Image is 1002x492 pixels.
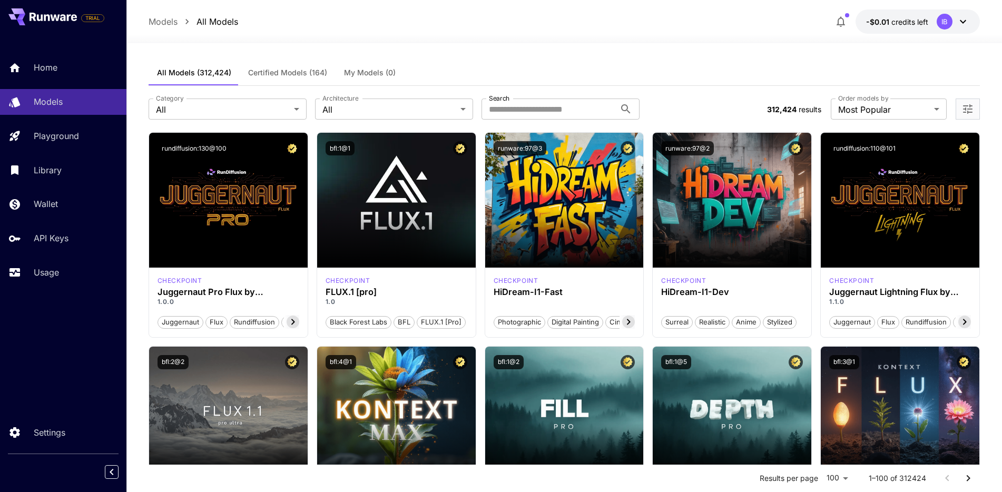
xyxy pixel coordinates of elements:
[34,130,79,142] p: Playground
[34,61,57,74] p: Home
[34,232,68,244] p: API Keys
[661,355,691,369] button: bfl:1@5
[34,198,58,210] p: Wallet
[417,317,465,328] span: FLUX.1 [pro]
[957,355,971,369] button: Certified Model – Vetted for best performance and includes a commercial license.
[82,14,104,22] span: TRIAL
[494,276,538,286] div: HiDream Fast
[954,317,985,328] span: schnell
[829,276,874,286] p: checkpoint
[548,317,603,328] span: Digital Painting
[326,276,370,286] p: checkpoint
[830,317,875,328] span: juggernaut
[661,141,714,155] button: runware:97@2
[158,355,189,369] button: bfl:2@2
[158,315,203,329] button: juggernaut
[822,470,852,486] div: 100
[394,315,415,329] button: BFL
[695,315,730,329] button: Realistic
[829,297,971,307] p: 1.1.0
[156,94,184,103] label: Category
[394,317,414,328] span: BFL
[285,355,299,369] button: Certified Model – Vetted for best performance and includes a commercial license.
[662,317,692,328] span: Surreal
[158,297,299,307] p: 1.0.0
[149,15,238,28] nav: breadcrumb
[158,141,231,155] button: rundiffusion:130@100
[326,317,391,328] span: Black Forest Labs
[326,287,467,297] h3: FLUX.1 [pro]
[760,473,818,484] p: Results per page
[248,68,327,77] span: Certified Models (164)
[763,315,797,329] button: Stylized
[866,16,928,27] div: -$0.01244
[829,315,875,329] button: juggernaut
[205,315,228,329] button: flux
[732,317,760,328] span: Anime
[661,287,803,297] div: HiDream-I1-Dev
[957,141,971,155] button: Certified Model – Vetted for best performance and includes a commercial license.
[230,317,279,328] span: rundiffusion
[494,141,546,155] button: runware:97@3
[149,15,178,28] a: Models
[829,355,859,369] button: bfl:3@1
[326,276,370,286] div: fluxpro
[953,315,985,329] button: schnell
[494,355,524,369] button: bfl:1@2
[281,315,301,329] button: pro
[866,17,891,26] span: -$0.01
[869,473,926,484] p: 1–100 of 312424
[326,315,391,329] button: Black Forest Labs
[158,317,203,328] span: juggernaut
[494,287,635,297] h3: HiDream-I1-Fast
[158,276,202,286] p: checkpoint
[661,315,693,329] button: Surreal
[799,105,821,114] span: results
[158,287,299,297] div: Juggernaut Pro Flux by RunDiffusion
[34,95,63,108] p: Models
[878,317,899,328] span: flux
[494,315,545,329] button: Photographic
[829,276,874,286] div: FLUX.1 D
[322,94,358,103] label: Architecture
[767,105,797,114] span: 312,424
[829,141,900,155] button: rundiffusion:110@101
[417,315,466,329] button: FLUX.1 [pro]
[344,68,396,77] span: My Models (0)
[197,15,238,28] a: All Models
[158,276,202,286] div: FLUX.1 D
[829,287,971,297] h3: Juggernaut Lightning Flux by RunDiffusion
[661,276,706,286] p: checkpoint
[230,315,279,329] button: rundiffusion
[958,468,979,489] button: Go to next page
[81,12,104,24] span: Add your payment card to enable full platform functionality.
[489,94,509,103] label: Search
[34,426,65,439] p: Settings
[621,355,635,369] button: Certified Model – Vetted for best performance and includes a commercial license.
[206,317,227,328] span: flux
[605,315,646,329] button: Cinematic
[34,266,59,279] p: Usage
[695,317,729,328] span: Realistic
[891,17,928,26] span: credits left
[661,276,706,286] div: HiDream Dev
[902,317,950,328] span: rundiffusion
[326,297,467,307] p: 1.0
[156,103,290,116] span: All
[113,463,126,481] div: Collapse sidebar
[606,317,645,328] span: Cinematic
[453,355,467,369] button: Certified Model – Vetted for best performance and includes a commercial license.
[789,141,803,155] button: Certified Model – Vetted for best performance and includes a commercial license.
[322,103,456,116] span: All
[285,141,299,155] button: Certified Model – Vetted for best performance and includes a commercial license.
[732,315,761,329] button: Anime
[157,68,231,77] span: All Models (312,424)
[789,355,803,369] button: Certified Model – Vetted for best performance and includes a commercial license.
[326,141,355,155] button: bfl:1@1
[961,103,974,116] button: Open more filters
